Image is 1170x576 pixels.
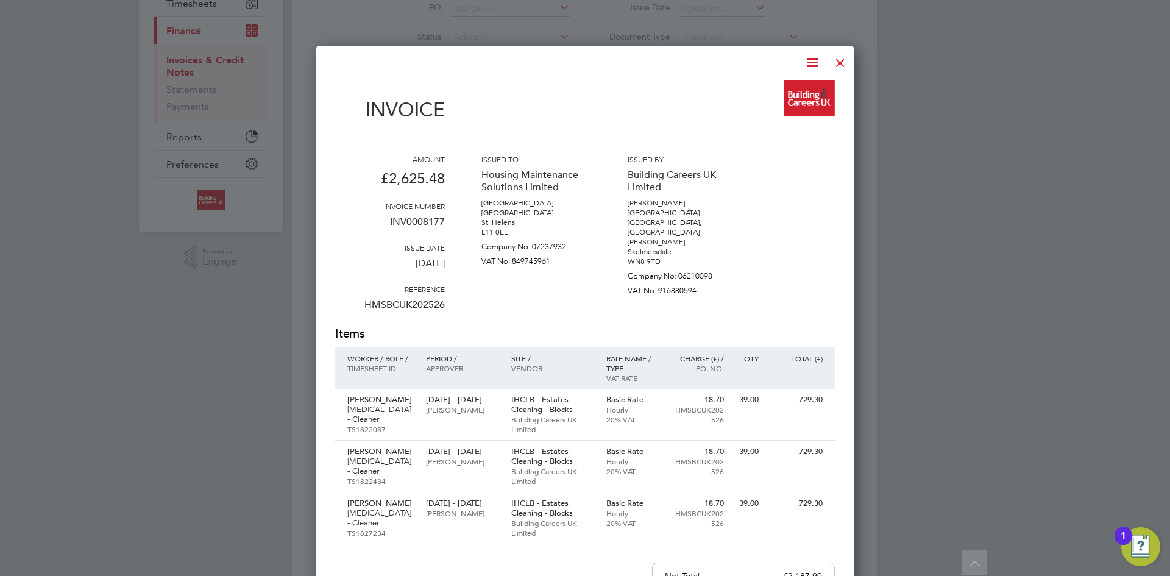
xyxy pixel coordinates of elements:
p: 39.00 [736,447,759,457]
h3: Reference [335,284,445,294]
p: VAT rate [606,373,659,383]
p: Vendor [511,363,594,373]
p: [DATE] [335,252,445,284]
p: HMSBCUK202526 [335,294,445,325]
p: Company No: 06210098 [628,266,737,281]
p: 18.70 [671,447,724,457]
p: 729.30 [771,499,823,508]
h2: Items [335,325,835,343]
p: [GEOGRAPHIC_DATA] [481,198,591,208]
p: Company No: 07237932 [481,237,591,252]
p: Building Careers UK Limited [628,164,737,198]
p: L11 0EL [481,227,591,237]
p: [PERSON_NAME] [426,457,498,466]
p: [MEDICAL_DATA] - Cleaner [347,508,414,528]
p: Skelmersdale [628,247,737,257]
p: Worker / Role / [347,354,414,363]
p: WN8 9TD [628,257,737,266]
p: [MEDICAL_DATA] - Cleaner [347,405,414,424]
h3: Issue date [335,243,445,252]
p: St. Helens [481,218,591,227]
p: Timesheet ID [347,363,414,373]
p: IHCLB - Estates Cleaning - Blocks [511,499,594,518]
p: Total (£) [771,354,823,363]
p: [GEOGRAPHIC_DATA][PERSON_NAME] [628,227,737,247]
p: 39.00 [736,395,759,405]
p: 729.30 [771,447,823,457]
h3: Invoice number [335,201,445,211]
p: TS1822087 [347,424,414,434]
p: [DATE] - [DATE] [426,447,498,457]
p: Hourly [606,457,659,466]
h1: Invoice [335,98,445,121]
p: Hourly [606,508,659,518]
p: HMSBCUK202526 [671,508,724,528]
p: Approver [426,363,498,373]
p: Basic Rate [606,395,659,405]
p: [PERSON_NAME] [347,447,414,457]
p: [DATE] - [DATE] [426,395,498,405]
p: Building Careers UK Limited [511,414,594,434]
p: 20% VAT [606,466,659,476]
p: 18.70 [671,499,724,508]
p: VAT No: 849745961 [481,252,591,266]
p: Building Careers UK Limited [511,518,594,538]
p: [DATE] - [DATE] [426,499,498,508]
h3: Issued by [628,154,737,164]
p: 39.00 [736,499,759,508]
p: Period / [426,354,498,363]
p: Housing Maintenance Solutions Limited [481,164,591,198]
p: Building Careers UK Limited [511,466,594,486]
div: 1 [1121,536,1126,552]
p: [PERSON_NAME] [426,508,498,518]
p: Charge (£) / [671,354,724,363]
p: [MEDICAL_DATA] - Cleaner [347,457,414,476]
p: Po. No. [671,363,724,373]
p: [GEOGRAPHIC_DATA] [481,208,591,218]
p: TS1822434 [347,476,414,486]
p: QTY [736,354,759,363]
p: Site / [511,354,594,363]
img: buildingcareersuk-logo-remittance.png [784,80,835,116]
p: TS1827234 [347,528,414,538]
p: Basic Rate [606,499,659,508]
h3: Amount [335,154,445,164]
p: INV0008177 [335,211,445,243]
p: Rate name / type [606,354,659,373]
p: [PERSON_NAME] [347,395,414,405]
button: Open Resource Center, 1 new notification [1121,527,1160,566]
p: Hourly [606,405,659,414]
p: [PERSON_NAME] [347,499,414,508]
p: Basic Rate [606,447,659,457]
p: IHCLB - Estates Cleaning - Blocks [511,447,594,466]
p: IHCLB - Estates Cleaning - Blocks [511,395,594,414]
h3: Issued to [481,154,591,164]
p: 729.30 [771,395,823,405]
p: [PERSON_NAME][GEOGRAPHIC_DATA] [GEOGRAPHIC_DATA], [628,198,737,227]
p: £2,625.48 [335,164,445,201]
p: 18.70 [671,395,724,405]
p: 20% VAT [606,414,659,424]
p: HMSBCUK202526 [671,457,724,476]
p: [PERSON_NAME] [426,405,498,414]
p: HMSBCUK202526 [671,405,724,424]
p: 20% VAT [606,518,659,528]
p: VAT No: 916880594 [628,281,737,296]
